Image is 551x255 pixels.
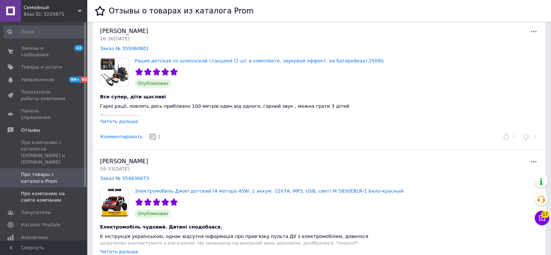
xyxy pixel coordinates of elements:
input: Поиск [4,25,85,38]
span: Опубликован [135,79,171,88]
span: Опубликован [135,209,171,218]
span: Уведомления [21,77,54,83]
span: Про компанию с каталогов [DOMAIN_NAME] и [DOMAIN_NAME] [21,139,67,166]
span: Семейный [24,4,78,11]
span: 16:36[DATE] [100,36,129,41]
span: Гарні рації, ловлять десь приблизно 100 метрів один від одного, гарний звук , можна грати 3 дітей [100,103,349,109]
img: Рация детская со шпионской станцией (2 шт в комплекте, звуковой эффект, на батарейках) 2509S [100,58,129,86]
span: Панель управления [21,108,67,121]
a: Заказ № 355060801 [100,46,149,51]
h1: Отзывы о товарах из каталога Prom [109,7,254,15]
span: Електромобіль чудовий. Дитині сподобався. [100,224,222,230]
span: 43 [74,45,83,51]
div: Читать дальше [100,119,138,124]
a: Электромобиль Джип детский (4 мотора 45W, 2 аккум. 12V7A, MP3, USB, свет) M 5850EBLR-1 Бело-красный [135,188,403,194]
a: Рация детская со шпионской станцией (2 шт в комплекте, звуковой эффект, на батарейках) 2509S [135,58,384,63]
span: Є інструкція українською, однак відсутня інформація про прив'язку пульта ДУ з електромобілем, дов... [100,234,368,246]
div: Читать дальше [100,249,138,254]
span: [PERSON_NAME] [100,158,148,165]
span: [PERSON_NAME] [100,28,148,34]
span: 17 [541,209,549,217]
span: 09:33[DATE] [100,166,129,172]
button: 1 [147,131,164,143]
div: Ваш ID: 3225671 [24,11,87,17]
span: Товары и услуги [21,64,62,70]
button: Комментировать [100,133,143,141]
span: Все супер, діти щасливі [100,94,166,99]
span: Отзывы [21,127,40,133]
span: Показатели работы компании [21,89,67,102]
span: 1 [158,134,160,139]
span: 80 [81,77,89,83]
span: Покупатели [21,209,51,216]
span: Заказы и сообщения [21,45,67,58]
span: Преимущества [100,113,141,119]
span: Аналитика [21,234,48,241]
span: Про товары с каталога Prom [21,171,67,184]
img: Электромобиль Джип детский (4 мотора 45W, 2 аккум. 12V7A, MP3, USB, свет) M 5850EBLR-1 Бело-красный [100,188,129,217]
a: Заказ № 354836873 [100,176,149,181]
button: Чат с покупателем17 [535,211,549,225]
span: 99+ [69,77,81,83]
span: Про компанию на сайте компании [21,190,67,203]
span: Каталог ProSale [21,222,60,228]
